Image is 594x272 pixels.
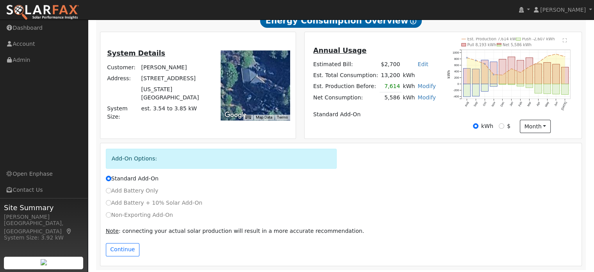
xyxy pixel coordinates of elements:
[454,76,459,79] text: 200
[140,62,210,73] td: [PERSON_NAME]
[380,81,401,92] td: 7,614
[106,175,159,183] label: Standard Add-On
[511,68,512,69] circle: onclick=""
[454,57,459,60] text: 800
[556,53,557,54] circle: onclick=""
[106,103,140,122] td: System Size:
[313,47,366,54] u: Annual Usage
[312,59,379,70] td: Estimated Bill:
[522,37,555,41] text: Push -2,607 kWh
[529,66,530,67] circle: onclick=""
[106,200,111,205] input: Add Battery + 10% Solar Add-On
[562,84,569,94] rect: onclick=""
[6,4,79,21] img: SolarFax
[106,149,337,169] div: Add-On Options:
[453,88,459,92] text: -200
[140,84,210,103] td: [US_STATE][GEOGRAPHIC_DATA]
[526,58,533,84] rect: onclick=""
[509,101,514,107] text: Jan
[106,228,364,234] span: : connecting your actual solar production will result in a more accurate recommendation.
[463,84,470,97] rect: onclick=""
[245,115,251,120] button: Keyboard shortcuts
[507,122,510,130] label: $
[380,59,401,70] td: $2,700
[491,101,496,107] text: Nov
[467,37,519,41] text: Est. Production 7,614 kWh
[410,18,416,24] i: Show Help
[312,81,379,92] td: Est. Production Before:
[454,63,459,67] text: 600
[490,84,497,86] rect: onclick=""
[503,43,532,47] text: Net 5,586 kWh
[475,60,476,61] circle: onclick=""
[490,61,497,84] rect: onclick=""
[106,73,140,84] td: Address:
[472,84,479,96] rect: onclick=""
[457,82,459,85] text: 0
[502,74,503,76] circle: onclick=""
[481,84,488,91] rect: onclick=""
[553,84,560,94] rect: onclick=""
[312,70,379,81] td: Est. Total Consumption:
[4,213,84,221] div: [PERSON_NAME]
[380,92,401,103] td: 5,586
[107,49,165,57] u: System Details
[560,101,567,111] text: [DATE]
[517,84,524,86] rect: onclick=""
[473,101,478,107] text: Sep
[140,73,210,84] td: [STREET_ADDRESS]
[484,63,485,64] circle: onclick=""
[66,228,73,234] a: Map
[140,103,210,122] td: System Size
[466,57,467,58] circle: onclick=""
[106,211,173,219] label: Non-Exporting Add-On
[401,81,416,92] td: kWh
[467,43,496,47] text: Pull 8,193 kWh
[563,38,567,43] text: 
[380,70,401,81] td: 13,200
[520,120,551,133] button: month
[454,69,459,73] text: 400
[312,92,379,103] td: Net Consumption:
[564,56,565,57] circle: onclick=""
[106,187,159,195] label: Add Battery Only
[472,69,479,84] rect: onclick=""
[401,92,416,103] td: kWh
[223,110,248,120] img: Google
[499,123,504,129] input: $
[417,83,436,89] a: Modify
[4,219,84,236] div: [GEOGRAPHIC_DATA], [GEOGRAPHIC_DATA]
[481,60,488,84] rect: onclick=""
[499,59,506,84] rect: onclick=""
[536,101,541,106] text: Apr
[544,101,550,107] text: May
[464,101,469,107] text: Aug
[417,61,428,67] a: Edit
[553,101,558,107] text: Jun
[544,84,551,94] rect: onclick=""
[453,95,459,98] text: -400
[526,101,532,107] text: Mar
[106,228,119,234] u: Note
[517,60,524,84] rect: onclick=""
[520,72,521,73] circle: onclick=""
[106,212,111,218] input: Non-Exporting Add-On
[260,14,422,28] span: Energy Consumption Overview
[401,70,437,81] td: kWh
[544,62,551,84] rect: onclick=""
[106,176,111,181] input: Standard Add-On
[493,74,494,75] circle: onclick=""
[518,101,523,107] text: Feb
[4,234,84,242] div: System Size: 3.92 kW
[547,55,548,56] circle: onclick=""
[106,188,111,193] input: Add Battery Only
[106,62,140,73] td: Customer:
[453,50,459,54] text: 1000
[4,202,84,213] span: Site Summary
[553,64,560,84] rect: onclick=""
[41,259,47,265] img: retrieve
[535,64,542,84] rect: onclick=""
[277,115,288,119] a: Terms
